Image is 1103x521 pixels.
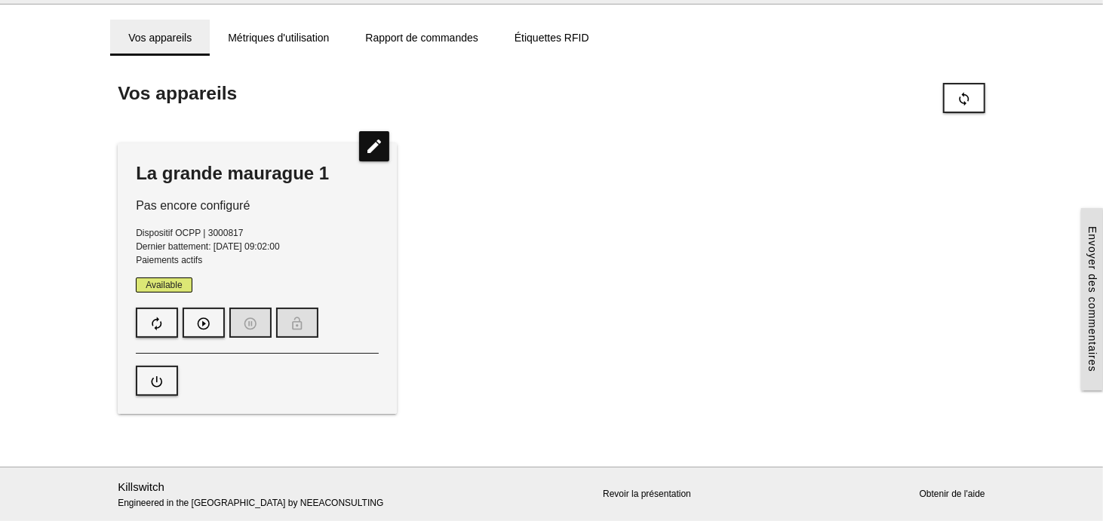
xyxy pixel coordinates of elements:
[183,308,225,338] button: play_circle_outline
[136,277,192,293] span: Available
[210,20,347,56] a: Métriques d'utilisation
[957,84,972,113] i: sync
[196,309,211,338] i: play_circle_outline
[118,479,397,510] p: Engineered in the [GEOGRAPHIC_DATA] by NEEACONSULTING
[920,489,985,499] a: Obtenir de l'aide
[347,20,496,56] a: Rapport de commandes
[136,228,243,238] span: Dispositif OCPP | 3000817
[603,489,691,499] a: Revoir la présentation
[118,83,237,103] span: Vos appareils
[136,197,379,215] p: Pas encore configuré
[496,20,607,56] a: Étiquettes RFID
[118,480,164,493] a: Killswitch
[359,131,389,161] i: edit
[110,20,210,56] a: Vos appareils
[136,161,379,185] div: La grande maurague 1
[943,83,985,113] button: sync
[1081,208,1103,391] a: Envoyer des commentaires
[136,241,280,252] span: Dernier battement: [DATE] 09:02:00
[149,367,164,396] i: power_settings_new
[149,309,164,338] i: autorenew
[136,308,178,338] button: autorenew
[136,366,178,396] button: power_settings_new
[136,255,202,265] span: Paiements actifs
